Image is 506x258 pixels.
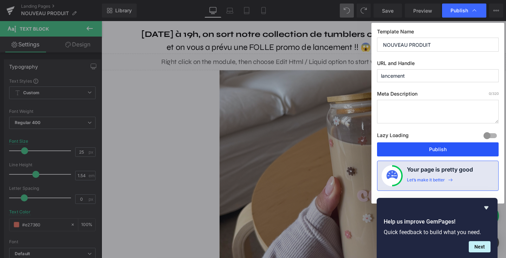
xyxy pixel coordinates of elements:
[4,2,76,21] button: Gorgias live chat
[384,218,491,226] h2: Help us improve GemPages!
[377,91,499,100] label: Meta Description
[407,177,445,186] div: Let’s make it better
[384,204,491,252] div: Help us improve GemPages!
[384,229,491,236] p: Quick feedback to build what you need.
[407,165,473,177] h4: Your page is pretty good
[23,8,68,15] h2: Discute avec nous.
[377,142,499,156] button: Publish
[450,7,468,14] span: Publish
[482,204,491,212] button: Hide survey
[377,28,499,38] label: Template Name
[42,8,383,19] b: [DATE] à 19h, on sort notre collection de tumblers café & matcha🍵☕️💕
[377,60,499,69] label: URL and Handle
[387,170,398,181] img: onboarding-status.svg
[69,22,357,33] span: et on vous a prévu une FOLLE promo de lancement !! 😱 Pour la recevoir 👇
[377,131,409,142] label: Lazy Loading
[489,91,491,96] span: 0
[489,91,499,96] span: /320
[469,241,491,252] button: Next question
